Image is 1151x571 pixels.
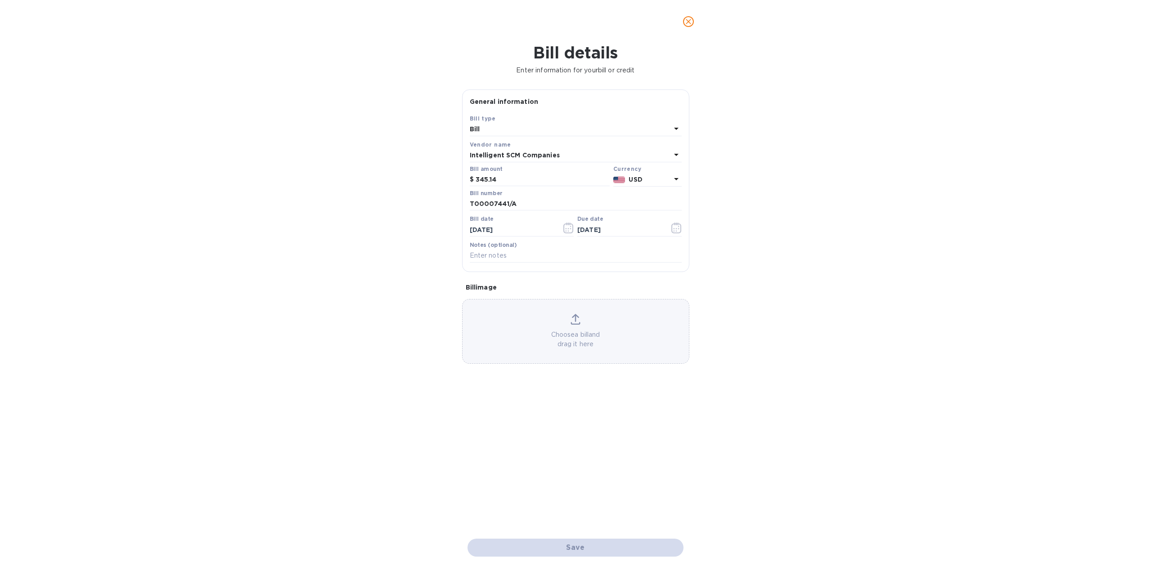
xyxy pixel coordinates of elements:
[470,125,480,133] b: Bill
[470,223,555,236] input: Select date
[470,166,502,172] label: Bill amount
[678,11,699,32] button: close
[470,249,682,263] input: Enter notes
[470,98,539,105] b: General information
[577,223,662,236] input: Due date
[629,176,642,183] b: USD
[613,165,641,172] b: Currency
[476,173,610,187] input: $ Enter bill amount
[470,115,496,122] b: Bill type
[470,242,517,248] label: Notes (optional)
[470,217,494,222] label: Bill date
[7,66,1144,75] p: Enter information for your bill or credit
[470,141,511,148] b: Vendor name
[577,217,603,222] label: Due date
[463,330,689,349] p: Choose a bill and drag it here
[466,283,686,292] p: Bill image
[470,197,682,211] input: Enter bill number
[470,191,502,196] label: Bill number
[613,177,625,183] img: USD
[470,152,560,159] b: Intelligent SCM Companies
[7,43,1144,62] h1: Bill details
[470,173,476,187] div: $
